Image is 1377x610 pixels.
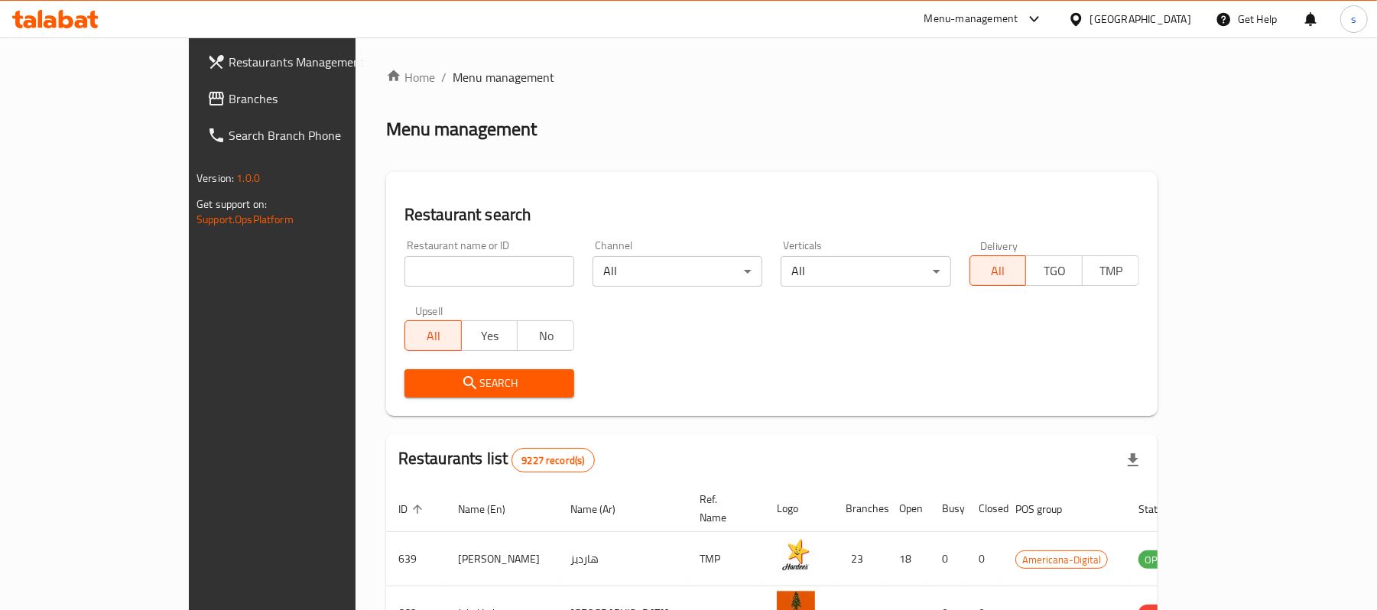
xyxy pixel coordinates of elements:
div: [GEOGRAPHIC_DATA] [1090,11,1191,28]
div: All [781,256,950,287]
span: Menu management [453,68,554,86]
span: Restaurants Management [229,53,407,71]
span: All [411,325,456,347]
span: Yes [468,325,512,347]
span: OPEN [1138,551,1176,569]
input: Search for restaurant name or ID.. [404,256,574,287]
button: Search [404,369,574,397]
th: Logo [765,485,833,532]
a: Support.OpsPlatform [196,209,294,229]
img: Hardee's [777,537,815,575]
span: Get support on: [196,194,267,214]
span: 9227 record(s) [512,453,593,468]
div: Total records count [512,448,594,472]
h2: Restaurants list [398,447,595,472]
td: TMP [687,532,765,586]
span: TMP [1089,260,1133,282]
span: ID [398,500,427,518]
td: 0 [930,532,966,586]
span: s [1351,11,1356,28]
td: [PERSON_NAME] [446,532,558,586]
span: Version: [196,168,234,188]
span: TGO [1032,260,1077,282]
span: Search [417,374,562,393]
td: 23 [833,532,887,586]
span: Ref. Name [700,490,746,527]
button: All [969,255,1027,286]
span: Status [1138,500,1188,518]
a: Restaurants Management [195,44,419,80]
h2: Menu management [386,117,537,141]
th: Branches [833,485,887,532]
h2: Restaurant search [404,203,1139,226]
button: TMP [1082,255,1139,286]
span: Name (Ar) [570,500,635,518]
div: Export file [1115,442,1151,479]
button: Yes [461,320,518,351]
th: Busy [930,485,966,532]
th: Closed [966,485,1003,532]
button: TGO [1025,255,1083,286]
a: Branches [195,80,419,117]
div: All [593,256,762,287]
span: Search Branch Phone [229,126,407,144]
button: All [404,320,462,351]
button: No [517,320,574,351]
label: Upsell [415,305,443,316]
span: 1.0.0 [236,168,260,188]
td: 0 [966,532,1003,586]
span: All [976,260,1021,282]
a: Search Branch Phone [195,117,419,154]
th: Open [887,485,930,532]
span: No [524,325,568,347]
li: / [441,68,447,86]
td: هارديز [558,532,687,586]
td: 18 [887,532,930,586]
label: Delivery [980,240,1018,251]
span: Americana-Digital [1016,551,1107,569]
div: Menu-management [924,10,1018,28]
span: Name (En) [458,500,525,518]
nav: breadcrumb [386,68,1158,86]
span: POS group [1015,500,1082,518]
span: Branches [229,89,407,108]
